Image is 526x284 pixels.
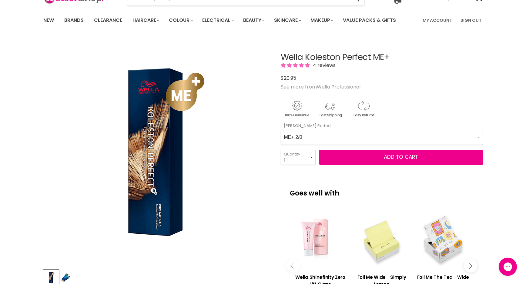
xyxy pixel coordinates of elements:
[317,83,360,90] a: Wella Professional
[281,75,296,82] span: $20.95
[39,14,59,27] a: New
[239,14,268,27] a: Beauty
[281,150,316,165] select: Quantity
[415,274,471,281] h3: Foil Me The Tea - Wide
[419,14,456,27] a: My Account
[164,14,196,27] a: Colour
[290,180,474,200] p: Goes well with
[281,123,332,129] label: [PERSON_NAME] Perfect
[198,14,237,27] a: Electrical
[415,269,471,284] a: View product:Foil Me The Tea - Wide
[281,100,313,118] img: genuine.gif
[319,150,483,165] button: Add to cart
[496,256,520,278] iframe: Gorgias live chat messenger
[281,83,360,90] span: See more from
[306,14,337,27] a: Makeup
[311,62,336,69] span: 4 reviews
[457,14,485,27] a: Sign Out
[384,153,418,161] span: Add to cart
[43,38,270,264] div: Wella Koleston Perfect ME+ image. Click or Scroll to Zoom.
[347,100,380,118] img: returns.gif
[89,14,127,27] a: Clearance
[270,14,305,27] a: Skincare
[281,62,311,69] span: 5.00 stars
[314,100,346,118] img: shipping.gif
[36,12,491,29] nav: Main
[60,14,88,27] a: Brands
[39,12,410,29] ul: Main menu
[281,53,483,62] h1: Wella Koleston Perfect ME+
[128,14,163,27] a: Haircare
[338,14,400,27] a: Value Packs & Gifts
